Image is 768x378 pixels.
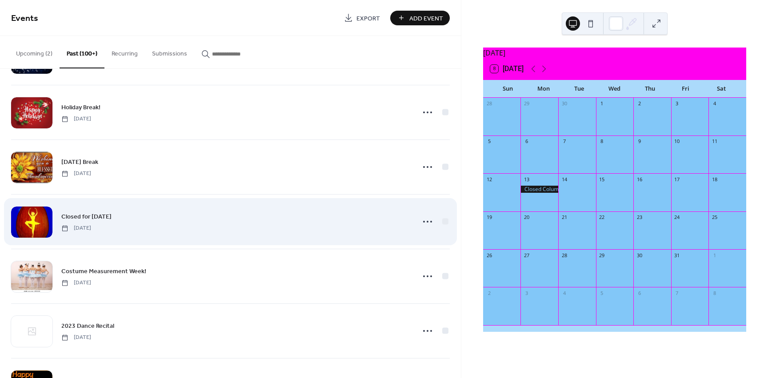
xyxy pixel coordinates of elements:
[523,138,530,145] div: 6
[599,252,605,259] div: 29
[674,176,680,183] div: 17
[523,214,530,221] div: 20
[711,290,718,296] div: 8
[61,321,114,331] a: 2023 Dance Recital
[674,214,680,221] div: 24
[674,252,680,259] div: 31
[61,224,91,232] span: [DATE]
[523,252,530,259] div: 27
[61,158,98,167] span: [DATE] Break
[523,290,530,296] div: 3
[561,100,568,107] div: 30
[674,138,680,145] div: 10
[61,279,91,287] span: [DATE]
[668,80,704,98] div: Fri
[487,63,527,75] button: 8[DATE]
[526,80,561,98] div: Mon
[61,115,91,123] span: [DATE]
[490,80,526,98] div: Sun
[61,102,100,112] a: Holiday Break!
[561,290,568,296] div: 4
[356,14,380,23] span: Export
[711,214,718,221] div: 25
[390,11,450,25] button: Add Event
[674,100,680,107] div: 3
[599,100,605,107] div: 1
[599,176,605,183] div: 15
[61,157,98,167] a: [DATE] Break
[337,11,387,25] a: Export
[523,176,530,183] div: 13
[636,290,643,296] div: 6
[9,36,60,68] button: Upcoming (2)
[486,138,492,145] div: 5
[486,176,492,183] div: 12
[523,100,530,107] div: 29
[61,334,91,342] span: [DATE]
[104,36,145,68] button: Recurring
[711,252,718,259] div: 1
[636,214,643,221] div: 23
[61,170,91,178] span: [DATE]
[561,80,597,98] div: Tue
[599,214,605,221] div: 22
[636,252,643,259] div: 30
[486,100,492,107] div: 28
[636,100,643,107] div: 2
[711,176,718,183] div: 18
[483,48,746,58] div: [DATE]
[636,138,643,145] div: 9
[674,290,680,296] div: 7
[61,267,146,276] span: Costume Measurement Week!
[520,186,558,193] div: Closed Columbus Day!!
[597,80,632,98] div: Wed
[561,176,568,183] div: 14
[704,80,739,98] div: Sat
[60,36,104,68] button: Past (100+)
[561,252,568,259] div: 28
[486,214,492,221] div: 19
[145,36,194,68] button: Submissions
[61,322,114,331] span: 2023 Dance Recital
[711,138,718,145] div: 11
[599,290,605,296] div: 5
[561,214,568,221] div: 21
[486,290,492,296] div: 2
[11,10,38,27] span: Events
[61,212,112,222] span: Closed for [DATE]
[486,252,492,259] div: 26
[409,14,443,23] span: Add Event
[636,176,643,183] div: 16
[61,103,100,112] span: Holiday Break!
[61,266,146,276] a: Costume Measurement Week!
[61,211,112,222] a: Closed for [DATE]
[711,100,718,107] div: 4
[561,138,568,145] div: 7
[599,138,605,145] div: 8
[632,80,668,98] div: Thu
